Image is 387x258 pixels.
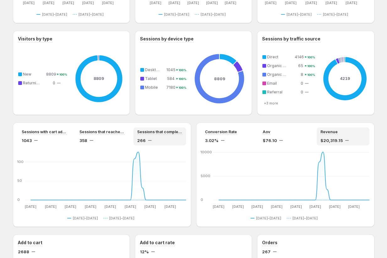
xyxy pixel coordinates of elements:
[232,204,244,209] text: [DATE]
[124,204,136,209] text: [DATE]
[104,214,137,222] button: [DATE]–[DATE]
[201,150,212,154] text: 10000
[307,64,315,68] text: 100%
[18,249,29,255] span: 2688
[22,80,46,87] td: Returning
[53,81,55,85] span: 0
[22,137,32,144] span: 1043
[266,89,294,96] td: Referral
[346,1,357,5] text: [DATE]
[290,204,302,209] text: [DATE]
[251,204,263,209] text: [DATE]
[179,77,186,81] text: 100%
[266,80,294,87] td: Email
[348,204,360,209] text: [DATE]
[267,72,294,77] span: Organic social
[262,240,277,246] h3: Orders
[23,72,31,76] span: New
[22,71,46,78] td: New
[267,90,282,94] span: Referral
[84,204,96,209] text: [DATE]
[179,86,186,90] text: 100%
[285,1,297,5] text: [DATE]
[109,216,134,221] span: [DATE]–[DATE]
[82,1,94,5] text: [DATE]
[213,204,224,209] text: [DATE]
[262,249,271,255] span: 267
[205,137,218,144] span: 3.02%
[201,174,210,178] text: 5000
[65,204,76,209] text: [DATE]
[140,240,175,246] h3: Add to cart rate
[266,62,294,69] td: Organic search
[45,204,56,209] text: [DATE]
[79,137,87,144] span: 358
[179,68,186,72] text: 100%
[140,36,194,42] h3: Sessions by device type
[271,204,282,209] text: [DATE]
[169,1,180,5] text: [DATE]
[73,11,106,18] button: [DATE]–[DATE]
[166,85,175,90] span: 7180
[17,160,24,164] text: 100
[164,12,189,17] span: [DATE]–[DATE]
[144,75,166,82] td: Tablet
[78,12,104,17] span: [DATE]–[DATE]
[167,76,175,81] span: 584
[105,204,116,209] text: [DATE]
[325,1,337,5] text: [DATE]
[25,204,36,209] text: [DATE]
[262,101,280,106] button: +3 more
[301,81,303,86] span: 0
[265,1,277,5] text: [DATE]
[305,1,317,5] text: [DATE]
[144,204,156,209] text: [DATE]
[262,36,320,42] h3: Sessions by traffic source
[140,249,149,255] span: 12%
[23,81,41,85] span: Returning
[263,129,270,134] span: Aov
[256,216,281,221] span: [DATE]–[DATE]
[320,137,343,144] span: $20,319.15
[267,81,277,86] span: Email
[320,129,338,134] span: Revenue
[144,66,166,73] td: Desktop
[301,72,303,77] span: 8
[22,129,67,134] span: Sessions with cart additions
[287,12,312,17] span: [DATE]–[DATE]
[317,11,351,18] button: [DATE]–[DATE]
[59,73,67,76] text: 100%
[295,55,304,59] span: 4146
[166,67,175,72] span: 1045
[42,12,67,17] span: [DATE]–[DATE]
[164,204,176,209] text: [DATE]
[137,137,146,144] span: 266
[145,85,158,90] span: Mobile
[62,1,74,5] text: [DATE]
[73,216,98,221] span: [DATE]–[DATE]
[46,72,56,76] span: 8809
[137,129,182,134] span: Sessions that completed checkout
[250,214,284,222] button: [DATE]–[DATE]
[329,204,340,209] text: [DATE]
[18,240,42,246] h3: Add to cart
[309,204,321,209] text: [DATE]
[267,63,296,68] span: Organic search
[195,11,228,18] button: [DATE]–[DATE]
[145,76,157,81] span: Tablet
[159,11,192,18] button: [DATE]–[DATE]
[287,214,320,222] button: [DATE]–[DATE]
[17,197,20,202] text: 0
[67,214,100,222] button: [DATE]–[DATE]
[43,1,54,5] text: [DATE]
[323,12,348,17] span: [DATE]–[DATE]
[307,55,315,59] text: 100%
[144,84,166,91] td: Mobile
[23,1,35,5] text: [DATE]
[201,12,226,17] span: [DATE]–[DATE]
[266,71,294,78] td: Organic social
[205,129,237,134] span: Conversion Rate
[18,36,52,42] h3: Visitors by type
[17,178,22,183] text: 50
[150,1,161,5] text: [DATE]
